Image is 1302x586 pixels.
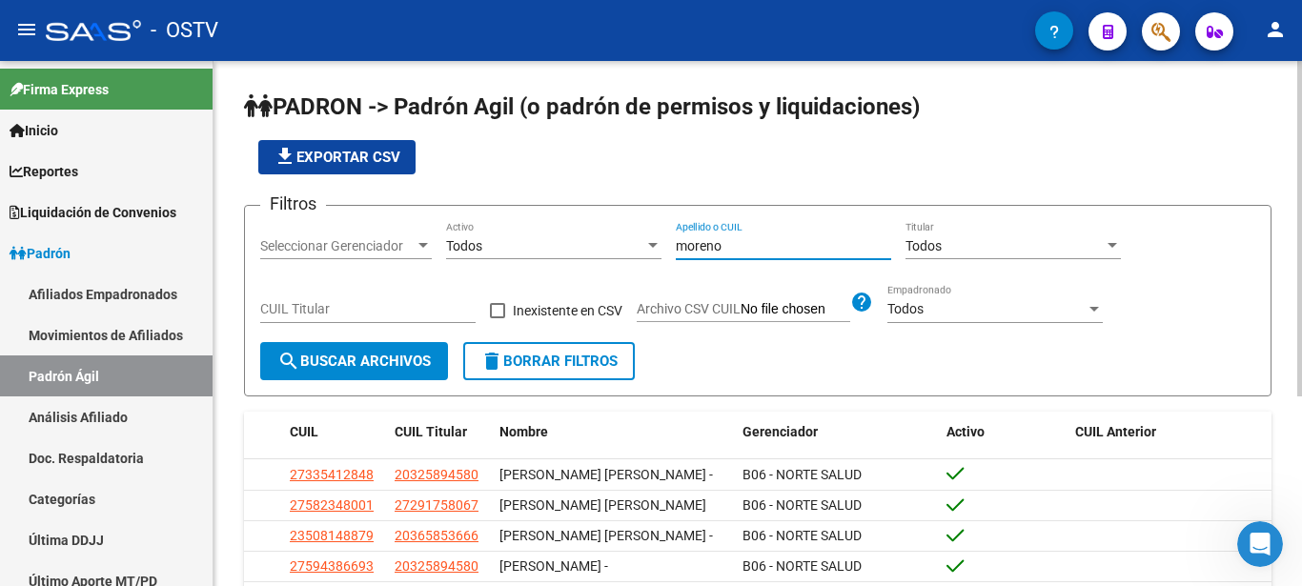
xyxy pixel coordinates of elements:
datatable-header-cell: Nombre [492,412,735,453]
datatable-header-cell: Activo [939,412,1068,453]
span: Inicio [10,120,58,141]
datatable-header-cell: CUIL Anterior [1068,412,1272,453]
datatable-header-cell: Gerenciador [735,412,940,453]
mat-icon: menu [15,18,38,41]
span: Exportar CSV [274,149,400,166]
span: B06 - NORTE SALUD [743,467,862,482]
span: Todos [446,238,482,253]
span: 27335412848 [290,467,374,482]
button: Borrar Filtros [463,342,635,380]
datatable-header-cell: CUIL Titular [387,412,492,453]
span: Inexistente en CSV [513,299,622,322]
span: [PERSON_NAME] [PERSON_NAME] - [499,467,713,482]
input: Archivo CSV CUIL [741,301,850,318]
span: [PERSON_NAME] [PERSON_NAME] - [499,528,713,543]
mat-icon: help [850,291,873,313]
span: 27582348001 [290,497,374,513]
span: Seleccionar Gerenciador [260,238,415,254]
span: 20325894580 [395,467,478,482]
mat-icon: person [1264,18,1287,41]
span: [PERSON_NAME] [PERSON_NAME] [499,497,706,513]
span: Nombre [499,424,548,439]
button: Buscar Archivos [260,342,448,380]
iframe: Intercom live chat [1237,521,1283,567]
h3: Filtros [260,191,326,217]
span: Padrón [10,243,71,264]
span: 27594386693 [290,558,374,574]
span: B06 - NORTE SALUD [743,497,862,513]
span: Todos [887,301,924,316]
span: 23508148879 [290,528,374,543]
span: Reportes [10,161,78,182]
span: B06 - NORTE SALUD [743,528,862,543]
mat-icon: file_download [274,145,296,168]
span: 27291758067 [395,497,478,513]
span: PADRON -> Padrón Agil (o padrón de permisos y liquidaciones) [244,93,920,120]
span: - OSTV [151,10,218,51]
span: B06 - NORTE SALUD [743,558,862,574]
span: Activo [946,424,985,439]
span: [PERSON_NAME] - [499,558,608,574]
span: Firma Express [10,79,109,100]
mat-icon: search [277,350,300,373]
span: Gerenciador [743,424,818,439]
span: Liquidación de Convenios [10,202,176,223]
span: CUIL Titular [395,424,467,439]
span: 20325894580 [395,558,478,574]
span: CUIL Anterior [1075,424,1156,439]
datatable-header-cell: CUIL [282,412,387,453]
span: Buscar Archivos [277,353,431,370]
span: 20365853666 [395,528,478,543]
span: Archivo CSV CUIL [637,301,741,316]
button: Exportar CSV [258,140,416,174]
span: Borrar Filtros [480,353,618,370]
span: CUIL [290,424,318,439]
mat-icon: delete [480,350,503,373]
span: Todos [905,238,942,253]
